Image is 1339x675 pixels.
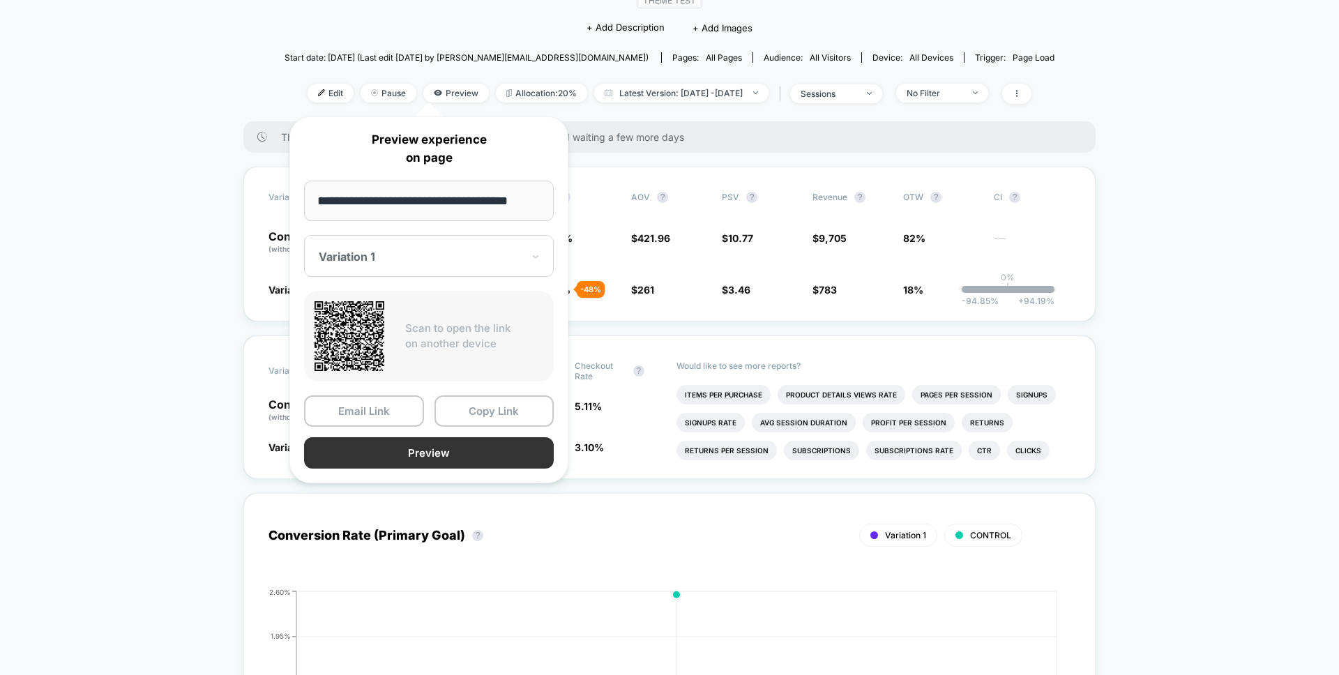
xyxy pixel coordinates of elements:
span: Variation [268,361,345,381]
span: Latest Version: [DATE] - [DATE] [594,84,769,103]
span: $ [631,232,670,244]
img: rebalance [506,89,512,97]
span: 82% [903,232,925,244]
span: 10.77 [728,232,753,244]
li: Profit Per Session [863,413,955,432]
span: all pages [706,52,742,63]
span: 18% [903,284,923,296]
span: 9,705 [819,232,847,244]
span: Preview [423,84,489,103]
span: (without changes) [268,245,331,253]
span: $ [812,284,837,296]
p: 0% [1001,272,1015,282]
span: PSV [722,192,739,202]
button: ? [746,192,757,203]
span: 261 [637,284,654,296]
li: Ctr [969,441,1000,460]
div: Pages: [672,52,742,63]
span: Variation 1 [268,441,318,453]
span: | [776,84,790,104]
span: $ [722,284,750,296]
li: Signups Rate [676,413,745,432]
li: Returns Per Session [676,441,777,460]
span: Variation 1 [885,530,926,540]
button: ? [854,192,865,203]
p: Would like to see more reports? [676,361,1071,371]
img: end [371,89,378,96]
li: Clicks [1007,441,1050,460]
li: Subscriptions [784,441,859,460]
span: OTW [903,192,980,203]
span: Variation [268,192,345,203]
span: All Visitors [810,52,851,63]
button: Copy Link [434,395,554,427]
li: Avg Session Duration [752,413,856,432]
span: CI [994,192,1071,203]
span: Start date: [DATE] (Last edit [DATE] by [PERSON_NAME][EMAIL_ADDRESS][DOMAIN_NAME]) [285,52,649,63]
span: + Add Images [693,22,752,33]
div: sessions [801,89,856,99]
span: 3.46 [728,284,750,296]
p: Control [268,399,356,423]
span: 94.19 % [1011,296,1054,306]
span: Edit [308,84,354,103]
img: end [973,91,978,94]
div: - 48 % [577,281,605,298]
span: Checkout Rate [575,361,626,381]
button: ? [633,365,644,377]
div: No Filter [907,88,962,98]
li: Signups [1008,385,1056,404]
span: -94.85 % [962,296,999,306]
span: + Add Description [587,21,665,35]
span: $ [722,232,753,244]
span: --- [994,234,1071,255]
button: Preview [304,437,554,469]
li: Returns [962,413,1013,432]
tspan: 2.60% [269,587,291,596]
img: calendar [605,89,612,96]
div: Audience: [764,52,851,63]
span: CONTROL [970,530,1011,540]
span: There are still no statistically significant results. We recommend waiting a few more days [281,131,1068,143]
span: Variation 1 [268,284,318,296]
img: edit [318,89,325,96]
button: ? [1009,192,1020,203]
span: Pause [361,84,416,103]
button: Email Link [304,395,424,427]
tspan: 1.95% [271,632,291,640]
button: ? [472,530,483,541]
span: (without changes) [268,413,331,421]
span: 421.96 [637,232,670,244]
span: $ [812,232,847,244]
img: end [753,91,758,94]
span: 5.11 % [575,400,602,412]
button: ? [657,192,668,203]
span: $ [631,284,654,296]
span: 783 [819,284,837,296]
p: Preview experience on page [304,131,554,167]
span: 3.10 % [575,441,604,453]
span: + [1018,296,1024,306]
span: all devices [909,52,953,63]
li: Product Details Views Rate [778,385,905,404]
span: AOV [631,192,650,202]
span: Device: [861,52,964,63]
span: Revenue [812,192,847,202]
button: ? [930,192,941,203]
span: Page Load [1013,52,1054,63]
p: | [1006,282,1009,293]
span: Allocation: 20% [496,84,587,103]
li: Items Per Purchase [676,385,771,404]
li: Pages Per Session [912,385,1001,404]
div: Trigger: [975,52,1054,63]
p: Scan to open the link on another device [405,321,543,352]
img: end [867,92,872,95]
li: Subscriptions Rate [866,441,962,460]
p: Control [268,231,345,255]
